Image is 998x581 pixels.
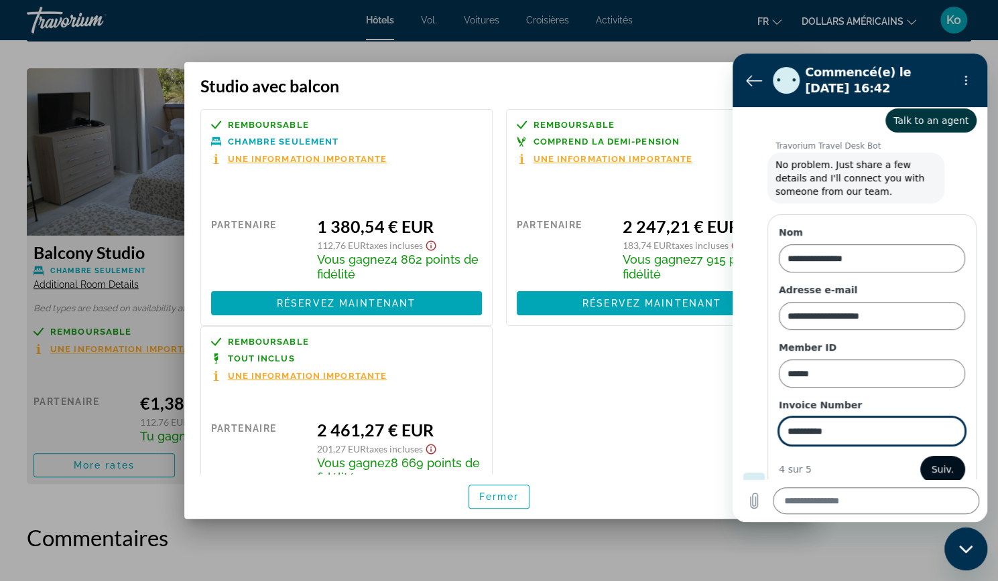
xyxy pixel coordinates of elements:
[317,216,434,236] font: 1 380,54 € EUR
[944,527,987,570] iframe: Bouton de lancement de la fenêtre de messagerie, conversation en cours
[317,456,480,485] font: 8 669 points de fidélité
[517,120,788,130] a: Remboursable
[317,420,434,440] font: 2 461,27 € EUR
[211,291,482,315] button: Réservez maintenant
[479,491,519,502] font: Fermer
[277,298,416,309] font: Réservez maintenant
[317,456,391,470] font: Vous gagnez
[211,153,387,165] button: Une information importante
[623,252,696,266] font: Vous gagnez
[534,154,693,164] font: Une information importante
[366,443,423,454] font: Taxes incluses
[228,371,387,381] font: Une information importante
[623,252,782,281] font: 7 915 points de fidélité
[228,120,309,130] font: Remboursable
[211,220,277,230] font: Partenaire
[211,423,277,434] font: Partenaire
[211,120,482,130] a: Remboursable
[517,153,693,165] button: Une information importante
[672,240,729,251] font: Taxes incluses
[228,137,339,147] font: Chambre seulement
[729,236,745,252] button: Afficher l'avis de non-responsabilité concernant les taxes et les frais
[423,236,439,252] button: Afficher l'avis de non-responsabilité concernant les taxes et les frais
[317,240,366,251] font: 112,76 EUR
[623,216,739,236] font: 2 247,21 € EUR
[733,54,987,522] iframe: Fenêtre de messagerie
[211,370,387,382] button: Une information importante
[423,440,439,455] button: Afficher l'avis de non-responsabilité concernant les taxes et les frais
[228,337,309,347] font: Remboursable
[228,353,295,363] font: Tout inclus
[317,252,391,266] font: Vous gagnez
[211,337,482,347] a: Remboursable
[228,154,387,164] font: Une information importante
[200,76,339,96] font: Studio avec balcon
[534,120,615,130] font: Remboursable
[534,137,680,147] font: Comprend la demi-pension
[469,485,530,509] button: Fermer
[582,298,721,309] font: Réservez maintenant
[317,252,479,281] font: 4 862 points de fidélité
[623,240,672,251] font: 183,74 EUR
[366,240,423,251] font: Taxes incluses
[317,443,366,454] font: 201,27 EUR
[517,291,788,315] button: Réservez maintenant
[517,220,582,230] font: Partenaire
